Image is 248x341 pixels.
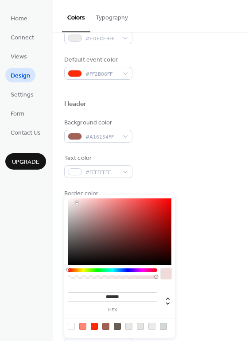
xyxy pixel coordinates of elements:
a: Form [5,106,30,120]
span: Design [11,71,30,81]
div: rgb(234, 232, 230) [125,323,132,330]
div: rgb(161, 97, 84) [102,323,109,330]
span: #A16154FF [85,132,118,142]
div: Text color [64,154,131,163]
span: #EDECEBFF [85,34,118,43]
a: Contact Us [5,125,46,139]
div: rgb(237, 236, 235) [148,323,155,330]
div: rgb(255, 255, 255) [68,323,75,330]
a: Home [5,11,33,25]
div: rgb(255, 43, 6) [91,323,98,330]
div: Background color [64,118,131,128]
span: Home [11,14,27,23]
div: rgb(106, 93, 83) [114,323,121,330]
span: Contact Us [11,128,41,138]
a: Views [5,49,32,63]
button: Upgrade [5,153,46,170]
a: Connect [5,30,39,44]
span: Form [11,109,24,119]
label: hex [68,308,157,313]
span: Settings [11,90,34,100]
span: #FF2B06FF [85,70,118,79]
span: Connect [11,33,34,43]
div: Default event color [64,55,131,65]
div: Header [64,100,87,109]
div: rgb(230, 228, 226) [137,323,144,330]
a: Design [5,68,35,82]
a: Settings [5,87,39,101]
div: rgb(255, 135, 115) [79,323,86,330]
span: #FFFFFFFF [85,168,118,177]
div: rgb(213, 216, 216) [160,323,167,330]
div: Border color [64,189,131,198]
span: Views [11,52,27,62]
span: Upgrade [12,158,39,167]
